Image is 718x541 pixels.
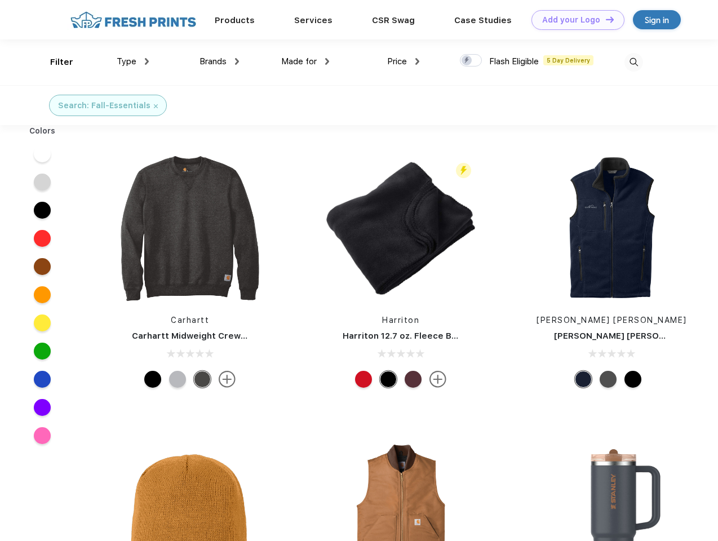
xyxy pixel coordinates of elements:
span: Price [387,56,407,66]
div: Burgundy [405,371,422,388]
div: Carbon Heather [194,371,211,388]
span: 5 Day Delivery [543,55,593,65]
img: more.svg [219,371,236,388]
div: Black [624,371,641,388]
div: Search: Fall-Essentials [58,100,150,112]
img: more.svg [429,371,446,388]
div: Sign in [645,14,669,26]
img: filter_cancel.svg [154,104,158,108]
div: Filter [50,56,73,69]
span: Flash Eligible [489,56,539,66]
div: Black [144,371,161,388]
img: fo%20logo%202.webp [67,10,200,30]
img: flash_active_toggle.svg [456,163,471,178]
img: desktop_search.svg [624,53,643,72]
a: Harriton 12.7 oz. Fleece Blanket [343,331,478,341]
img: dropdown.png [235,58,239,65]
img: dropdown.png [145,58,149,65]
a: Products [215,15,255,25]
a: Harriton [382,316,419,325]
div: Colors [21,125,64,137]
div: Red [355,371,372,388]
div: Add your Logo [542,15,600,25]
a: [PERSON_NAME] [PERSON_NAME] [537,316,687,325]
img: dropdown.png [325,58,329,65]
img: DT [606,16,614,23]
div: River Blue Navy [575,371,592,388]
div: Grey Steel [600,371,617,388]
img: func=resize&h=266 [537,153,687,303]
div: Black [380,371,397,388]
img: func=resize&h=266 [115,153,265,303]
span: Type [117,56,136,66]
span: Brands [200,56,227,66]
span: Made for [281,56,317,66]
a: Carhartt [171,316,209,325]
a: Sign in [633,10,681,29]
img: func=resize&h=266 [326,153,476,303]
img: dropdown.png [415,58,419,65]
div: Heather Grey [169,371,186,388]
a: Carhartt Midweight Crewneck Sweatshirt [132,331,311,341]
